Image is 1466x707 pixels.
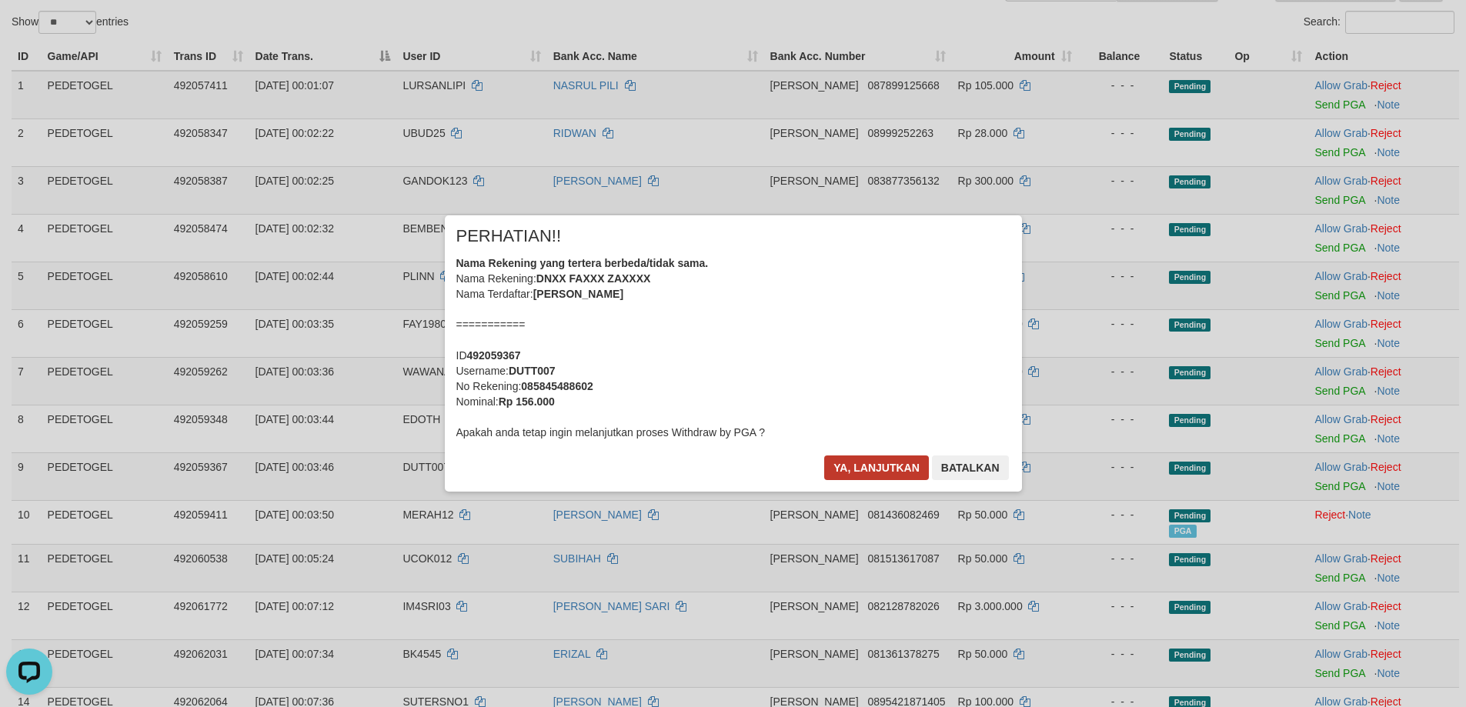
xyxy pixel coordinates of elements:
button: Open LiveChat chat widget [6,6,52,52]
b: DNXX FAXXX ZAXXXX [536,272,651,285]
b: Rp 156.000 [499,395,555,408]
b: 085845488602 [521,380,593,392]
b: [PERSON_NAME] [533,288,623,300]
div: Nama Rekening: Nama Terdaftar: =========== ID Username: No Rekening: Nominal: Apakah anda tetap i... [456,255,1010,440]
span: PERHATIAN!! [456,228,562,244]
b: 492059367 [467,349,521,362]
button: Ya, lanjutkan [824,455,929,480]
b: DUTT007 [509,365,556,377]
b: Nama Rekening yang tertera berbeda/tidak sama. [456,257,709,269]
button: Batalkan [932,455,1009,480]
